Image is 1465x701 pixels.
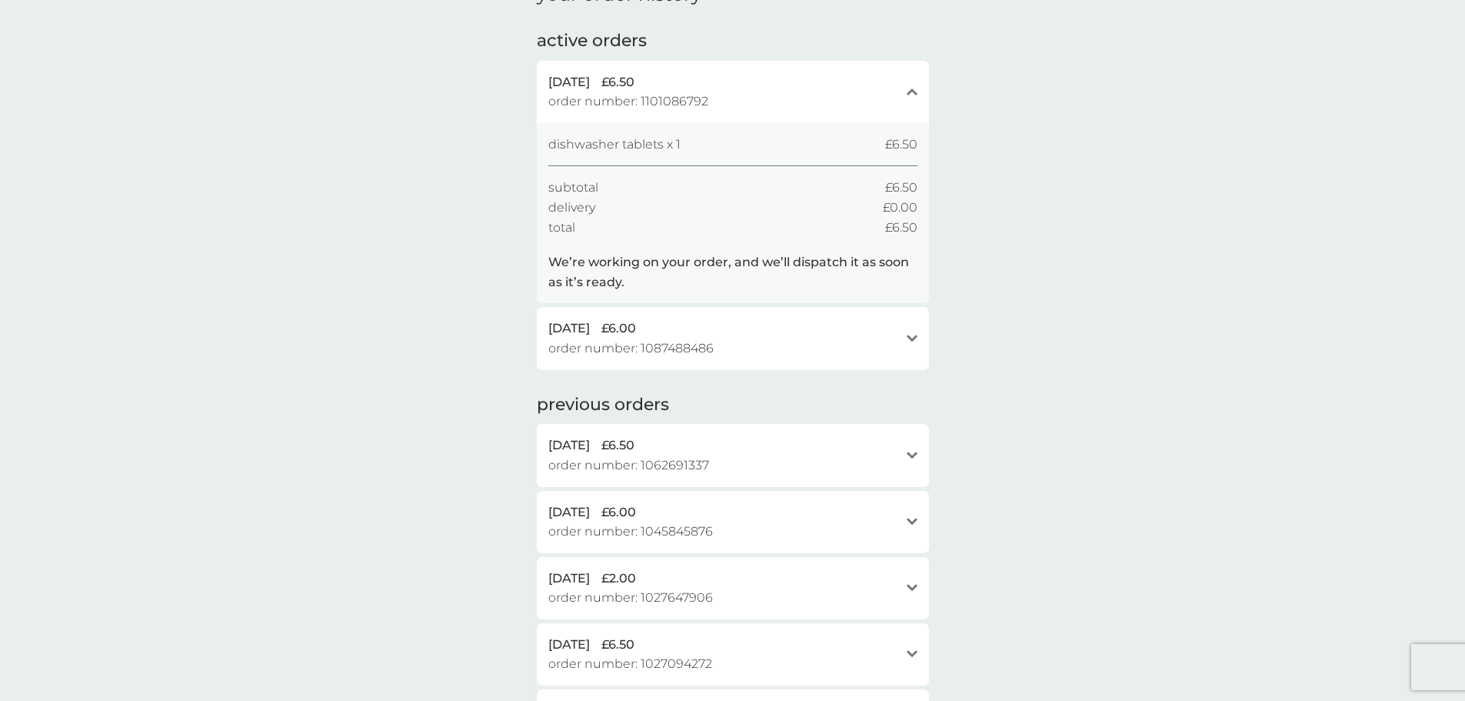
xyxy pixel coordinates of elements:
span: [DATE] [548,319,590,339]
span: order number: 1062691337 [548,456,709,476]
span: £6.50 [885,218,917,238]
span: order number: 1027647906 [548,588,713,608]
span: £6.00 [601,319,636,339]
span: £2.00 [601,569,636,589]
span: total [548,218,575,238]
span: [DATE] [548,502,590,522]
span: £6.50 [601,436,634,456]
span: order number: 1027094272 [548,654,712,674]
span: order number: 1045845876 [548,522,713,542]
span: order number: 1087488486 [548,339,714,359]
span: [DATE] [548,569,590,589]
span: dishwasher tablets x 1 [548,135,681,155]
span: £6.00 [601,502,636,522]
span: subtotal [548,178,598,198]
p: We’re working on your order, and we’ll dispatch it as soon as it’s ready. [548,252,917,292]
span: £6.50 [885,178,917,198]
span: [DATE] [548,72,590,92]
span: delivery [548,198,595,218]
span: £0.00 [883,198,917,218]
span: order number: 1101086792 [548,92,708,112]
h2: previous orders [537,393,669,417]
span: £6.50 [885,135,917,155]
span: £6.50 [601,72,634,92]
span: [DATE] [548,436,590,456]
span: [DATE] [548,635,590,655]
h2: active orders [537,29,647,53]
span: £6.50 [601,635,634,655]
